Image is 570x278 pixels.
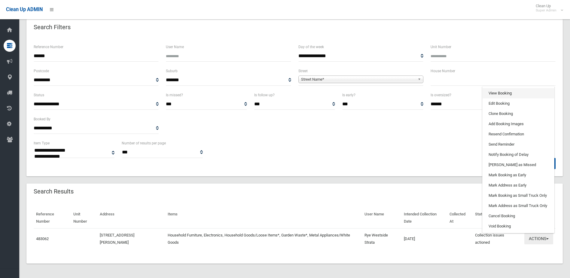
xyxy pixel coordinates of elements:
label: Is missed? [166,92,183,98]
label: Number of results per page [122,140,166,147]
th: Items [165,208,362,228]
label: Reference Number [34,44,63,50]
a: Resend Confirmation [483,129,554,139]
td: Rye Westside Strata [362,228,401,249]
th: Reference Number [34,208,71,228]
a: View Booking [483,88,554,98]
label: Status [34,92,44,98]
a: Send Reminder [483,139,554,150]
a: Clone Booking [483,109,554,119]
label: Is early? [342,92,355,98]
a: Mark Booking as Early [483,170,554,180]
a: Mark Address as Small Truck Only [483,201,554,211]
label: Street [298,68,308,74]
a: 483062 [36,236,49,241]
td: Collection issues actioned [473,228,522,249]
span: Clean Up ADMIN [6,7,43,12]
th: Address [97,208,165,228]
th: Intended Collection Date [401,208,447,228]
label: Postcode [34,68,49,74]
header: Search Filters [26,21,78,33]
label: Unit Number [431,44,451,50]
span: Street Name* [301,76,415,83]
a: Notify Booking of Delay [483,150,554,160]
a: [PERSON_NAME] as Missed [483,160,554,170]
th: Unit Number [71,208,97,228]
span: Clean Up [533,4,562,13]
label: Is oversized? [431,92,451,98]
label: Is follow up? [254,92,275,98]
th: Collected At [447,208,473,228]
a: Add Booking Images [483,119,554,129]
header: Search Results [26,186,81,197]
label: Booked By [34,116,50,122]
th: User Name [362,208,401,228]
td: Household Furniture, Electronics, Household Goods/Loose Items*, Garden Waste*, Metal Appliances/W... [165,228,362,249]
td: [DATE] [401,228,447,249]
a: Mark Address as Early [483,180,554,190]
label: Day of the week [298,44,324,50]
label: Item Type [34,140,50,147]
a: Void Booking [483,221,554,231]
a: Edit Booking [483,98,554,109]
a: Mark Booking as Small Truck Only [483,190,554,201]
a: [STREET_ADDRESS][PERSON_NAME] [100,233,134,245]
label: Suburb [166,68,178,74]
th: Status [473,208,522,228]
label: House Number [431,68,455,74]
small: Super Admin [536,8,556,13]
a: Cancel Booking [483,211,554,221]
button: Actions [524,233,553,244]
label: User Name [166,44,184,50]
